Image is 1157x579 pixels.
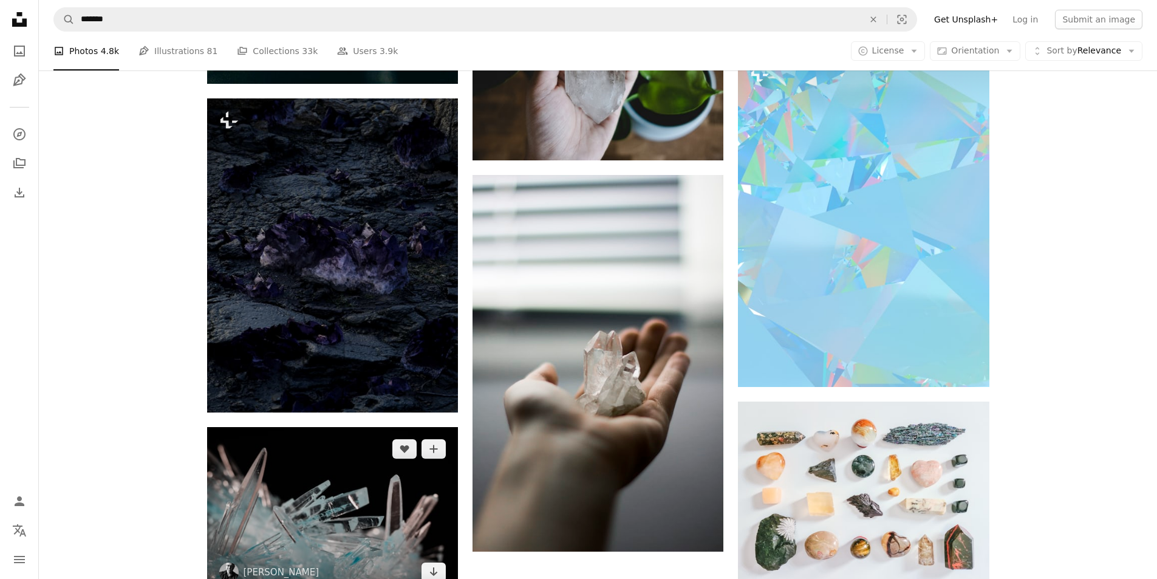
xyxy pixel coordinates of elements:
[244,566,319,578] a: [PERSON_NAME]
[207,505,458,516] a: close-up photo of crystals
[138,32,217,70] a: Illustrations 81
[422,439,446,459] button: Add to Collection
[927,10,1005,29] a: Get Unsplash+
[930,41,1020,61] button: Orientation
[872,46,904,55] span: License
[7,68,32,92] a: Illustrations
[1025,41,1142,61] button: Sort byRelevance
[380,44,398,58] span: 3.9k
[1055,10,1142,29] button: Submit an image
[7,151,32,176] a: Collections
[7,547,32,572] button: Menu
[392,439,417,459] button: Like
[1046,46,1077,55] span: Sort by
[237,32,318,70] a: Collections 33k
[887,8,916,31] button: Visual search
[1005,10,1045,29] a: Log in
[7,122,32,146] a: Explore
[7,518,32,543] button: Language
[207,98,458,413] img: a rock formation with purple rocks on the ground
[473,175,723,552] img: person holding crystal stones
[53,7,917,32] form: Find visuals sitewide
[337,32,398,70] a: Users 3.9k
[207,250,458,261] a: a rock formation with purple rocks on the ground
[860,8,887,31] button: Clear
[851,41,926,61] button: License
[302,44,318,58] span: 33k
[738,490,989,501] a: assorted color of stone on white table
[54,8,75,31] button: Search Unsplash
[7,7,32,34] a: Home — Unsplash
[207,44,218,58] span: 81
[7,39,32,63] a: Photos
[7,180,32,205] a: Download History
[951,46,999,55] span: Orientation
[1046,45,1121,57] span: Relevance
[7,489,32,513] a: Log in / Sign up
[473,358,723,369] a: person holding crystal stones
[738,213,989,224] a: a blue background with many different colored shapes
[738,52,989,386] img: a blue background with many different colored shapes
